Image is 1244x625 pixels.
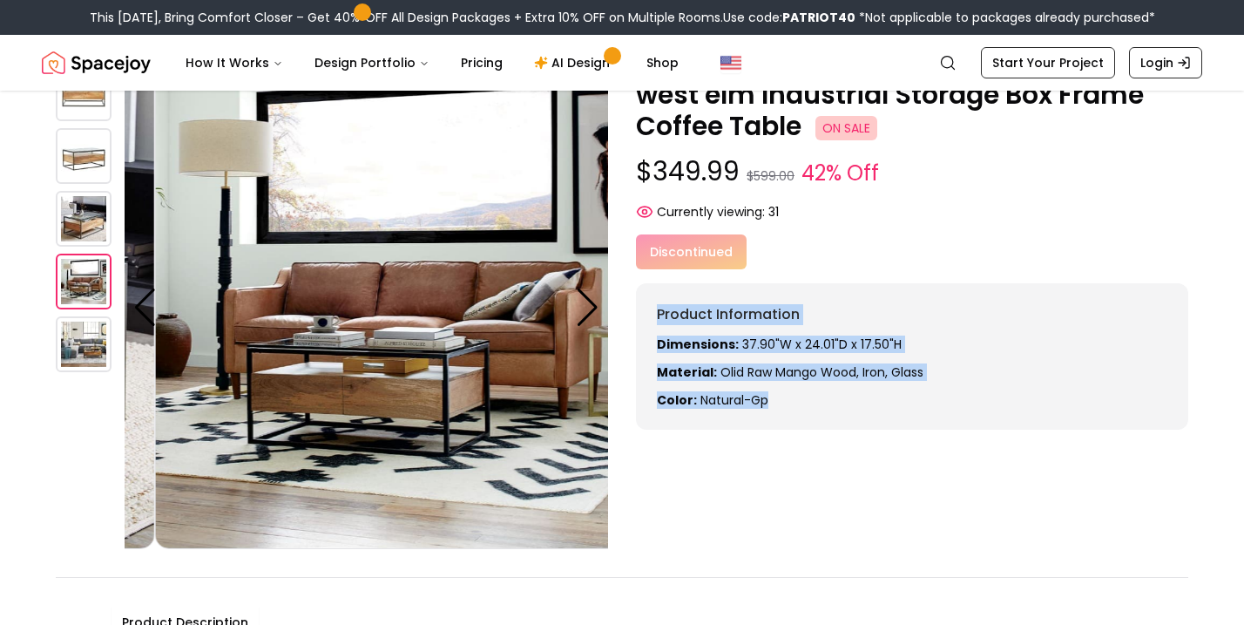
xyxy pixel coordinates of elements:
[723,9,855,26] span: Use code:
[657,304,1167,325] h6: Product Information
[657,203,765,221] span: Currently viewing:
[855,9,1155,26] span: *Not applicable to packages already purchased*
[56,191,112,247] img: https://storage.googleapis.com/spacejoy-main/assets/5fbe056937a93400239ac785/product_2_n4ek1ijgbbo6
[56,65,112,121] img: https://storage.googleapis.com/spacejoy-main/assets/5fbe056937a93400239ac785/product_0_mj6072nc593f
[657,391,697,409] strong: Color:
[520,45,629,80] a: AI Design
[301,45,443,80] button: Design Portfolio
[42,45,151,80] a: Spacejoy
[90,9,1155,26] div: This [DATE], Bring Comfort Closer – Get 40% OFF All Design Packages + Extra 10% OFF on Multiple R...
[981,47,1115,78] a: Start Your Project
[657,336,739,353] strong: Dimensions:
[768,203,779,221] span: 31
[155,65,639,549] img: https://storage.googleapis.com/spacejoy-main/assets/5fbe056937a93400239ac785/product_3_0c3hbn73hb507
[447,45,517,80] a: Pricing
[747,167,794,185] small: $599.00
[172,45,693,80] nav: Main
[172,45,297,80] button: How It Works
[42,45,151,80] img: Spacejoy Logo
[700,391,768,409] span: natural-gp
[636,79,1188,142] p: west elm Industrial Storage Box Frame Coffee Table
[720,363,923,381] span: olid raw mango wood, Iron, glass
[42,35,1202,91] nav: Global
[801,158,879,189] small: 42% Off
[657,336,1167,353] p: 37.90"W x 24.01"D x 17.50"H
[56,316,112,372] img: https://storage.googleapis.com/spacejoy-main/assets/5fbe056937a93400239ac785/product_4_4oh30km4opg8
[56,128,112,184] img: https://storage.googleapis.com/spacejoy-main/assets/5fbe056937a93400239ac785/product_1_g37alfk8540f
[56,254,112,309] img: https://storage.googleapis.com/spacejoy-main/assets/5fbe056937a93400239ac785/product_3_0c3hbn73hb507
[632,45,693,80] a: Shop
[782,9,855,26] b: PATRIOT40
[657,363,717,381] strong: Material:
[1129,47,1202,78] a: Login
[720,52,741,73] img: United States
[636,156,1188,189] p: $349.99
[815,116,877,140] span: ON SALE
